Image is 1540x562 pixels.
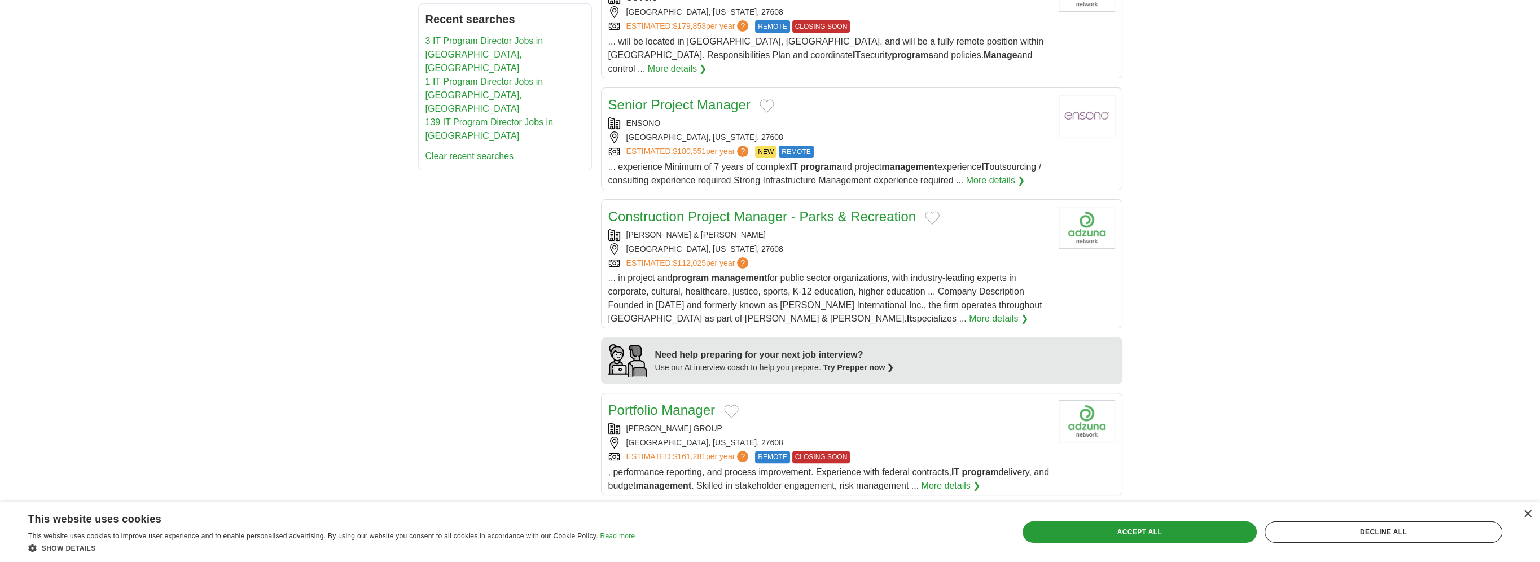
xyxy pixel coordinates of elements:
[608,273,1042,323] span: ... in project and for public sector organizations, with industry-leading experts in corporate, c...
[1059,400,1115,442] img: Eliassen Group logo
[608,162,1041,185] span: ... experience Minimum of 7 years of complex and project experience outsourcing / consulting expe...
[626,146,751,158] a: ESTIMATED:$180,551per year?
[626,257,751,269] a: ESTIMATED:$112,025per year?
[712,273,767,283] strong: management
[608,97,751,112] a: Senior Project Manager
[626,451,751,463] a: ESTIMATED:$161,281per year?
[755,20,789,33] span: REMOTE
[881,162,937,172] strong: management
[425,77,543,113] a: 1 IT Program Director Jobs in [GEOGRAPHIC_DATA], [GEOGRAPHIC_DATA]
[608,467,1049,490] span: , performance reporting, and process improvement. Experience with federal contracts, delivery, an...
[600,532,635,540] a: Read more, opens a new window
[42,545,96,552] span: Show details
[779,146,813,158] span: REMOTE
[28,509,607,526] div: This website uses cookies
[962,467,998,477] strong: program
[673,258,705,267] span: $112,025
[792,451,850,463] span: CLOSING SOON
[425,151,514,161] a: Clear recent searches
[1059,95,1115,137] img: Ensono logo
[673,147,705,156] span: $180,551
[672,273,709,283] strong: program
[984,50,1017,60] strong: Manage
[892,50,933,60] strong: programs
[28,532,598,540] span: This website uses cookies to improve user experience and to enable personalised advertising. By u...
[1523,510,1532,519] div: Close
[966,174,1025,187] a: More details ❯
[792,20,850,33] span: CLOSING SOON
[655,362,894,374] div: Use our AI interview coach to help you prepare.
[1265,521,1502,543] div: Decline all
[853,50,861,60] strong: IT
[608,243,1050,255] div: [GEOGRAPHIC_DATA], [US_STATE], 27608
[28,542,635,554] div: Show details
[626,118,661,128] a: ENSONO
[635,481,691,490] strong: management
[608,437,1050,449] div: [GEOGRAPHIC_DATA], [US_STATE], 27608
[921,479,980,493] a: More details ❯
[737,146,748,157] span: ?
[655,348,894,362] div: Need help preparing for your next job interview?
[724,405,739,418] button: Add to favorite jobs
[823,363,894,372] a: Try Prepper now ❯
[737,257,748,269] span: ?
[737,451,748,462] span: ?
[800,162,837,172] strong: program
[1059,207,1115,249] img: Company logo
[981,162,989,172] strong: IT
[907,314,912,323] strong: It
[608,37,1044,73] span: ... will be located in [GEOGRAPHIC_DATA], [GEOGRAPHIC_DATA], and will be a fully remote position ...
[648,62,707,76] a: More details ❯
[608,229,1050,241] div: [PERSON_NAME] & [PERSON_NAME]
[608,402,715,418] a: Portfolio Manager
[673,21,705,30] span: $179,853
[608,6,1050,18] div: [GEOGRAPHIC_DATA], [US_STATE], 27608
[925,211,940,225] button: Add to favorite jobs
[425,36,543,73] a: 3 IT Program Director Jobs in [GEOGRAPHIC_DATA], [GEOGRAPHIC_DATA]
[951,467,959,477] strong: IT
[737,20,748,32] span: ?
[755,146,776,158] span: NEW
[425,11,585,28] h2: Recent searches
[1023,521,1257,543] div: Accept all
[608,131,1050,143] div: [GEOGRAPHIC_DATA], [US_STATE], 27608
[760,99,774,113] button: Add to favorite jobs
[755,451,789,463] span: REMOTE
[626,424,722,433] a: [PERSON_NAME] GROUP
[969,312,1028,326] a: More details ❯
[626,20,751,33] a: ESTIMATED:$179,853per year?
[425,117,553,140] a: 139 IT Program Director Jobs in [GEOGRAPHIC_DATA]
[789,162,797,172] strong: IT
[673,452,705,461] span: $161,281
[608,209,916,224] a: Construction Project Manager - Parks & Recreation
